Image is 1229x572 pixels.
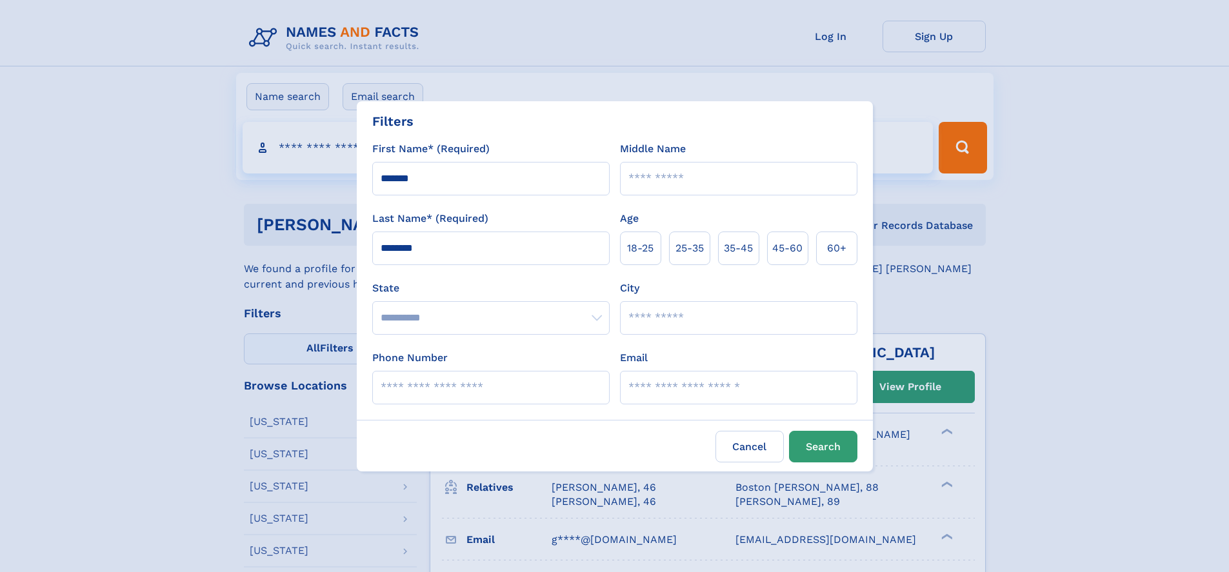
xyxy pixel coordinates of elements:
[620,281,639,296] label: City
[675,241,704,256] span: 25‑35
[372,211,488,226] label: Last Name* (Required)
[372,350,448,366] label: Phone Number
[372,141,490,157] label: First Name* (Required)
[789,431,857,462] button: Search
[827,241,846,256] span: 60+
[620,211,639,226] label: Age
[627,241,654,256] span: 18‑25
[620,350,648,366] label: Email
[715,431,784,462] label: Cancel
[724,241,753,256] span: 35‑45
[372,112,414,131] div: Filters
[620,141,686,157] label: Middle Name
[772,241,803,256] span: 45‑60
[372,281,610,296] label: State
